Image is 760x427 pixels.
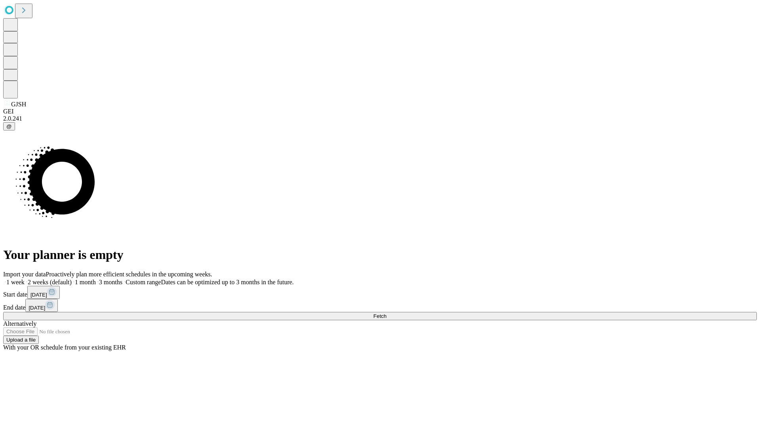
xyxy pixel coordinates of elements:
span: Import your data [3,271,46,278]
h1: Your planner is empty [3,248,757,262]
div: GEI [3,108,757,115]
span: 2 weeks (default) [28,279,72,285]
span: [DATE] [28,305,45,311]
button: @ [3,122,15,130]
div: End date [3,299,757,312]
button: Upload a file [3,336,39,344]
span: Fetch [373,313,386,319]
span: With your OR schedule from your existing EHR [3,344,126,351]
span: Dates can be optimized up to 3 months in the future. [161,279,294,285]
div: 2.0.241 [3,115,757,122]
span: Custom range [125,279,161,285]
button: [DATE] [27,286,60,299]
span: 1 week [6,279,25,285]
span: GJSH [11,101,26,108]
span: 1 month [75,279,96,285]
button: [DATE] [25,299,58,312]
span: Alternatively [3,320,36,327]
span: Proactively plan more efficient schedules in the upcoming weeks. [46,271,212,278]
span: @ [6,123,12,129]
span: [DATE] [30,292,47,298]
span: 3 months [99,279,122,285]
div: Start date [3,286,757,299]
button: Fetch [3,312,757,320]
